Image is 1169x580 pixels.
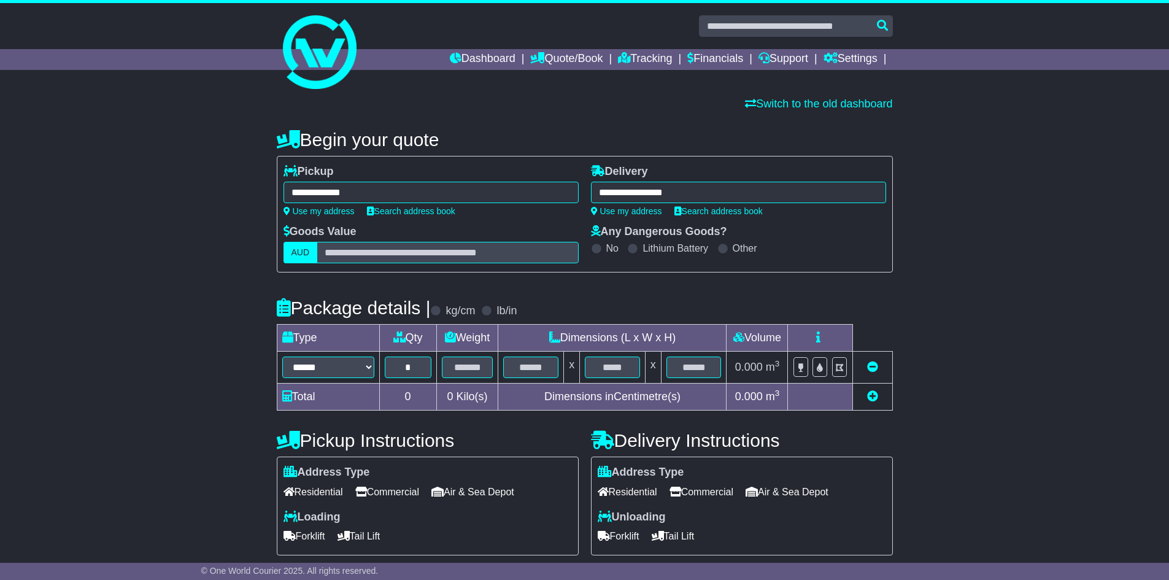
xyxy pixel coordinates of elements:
[379,325,436,352] td: Qty
[338,527,380,546] span: Tail Lift
[598,482,657,501] span: Residential
[277,430,579,450] h4: Pickup Instructions
[591,206,662,216] a: Use my address
[766,390,780,403] span: m
[867,390,878,403] a: Add new item
[277,298,431,318] h4: Package details |
[591,430,893,450] h4: Delivery Instructions
[745,98,892,110] a: Switch to the old dashboard
[598,466,684,479] label: Address Type
[284,165,334,179] label: Pickup
[642,242,708,254] label: Lithium Battery
[598,511,666,524] label: Unloading
[367,206,455,216] a: Search address book
[379,384,436,411] td: 0
[758,49,808,70] a: Support
[436,384,498,411] td: Kilo(s)
[431,482,514,501] span: Air & Sea Depot
[735,390,763,403] span: 0.000
[775,359,780,368] sup: 3
[450,49,515,70] a: Dashboard
[652,527,695,546] span: Tail Lift
[498,325,727,352] td: Dimensions (L x W x H)
[284,511,341,524] label: Loading
[284,482,343,501] span: Residential
[284,527,325,546] span: Forklift
[733,242,757,254] label: Other
[564,352,580,384] td: x
[645,352,661,384] td: x
[355,482,419,501] span: Commercial
[824,49,878,70] a: Settings
[669,482,733,501] span: Commercial
[277,384,379,411] td: Total
[591,225,727,239] label: Any Dangerous Goods?
[746,482,828,501] span: Air & Sea Depot
[498,384,727,411] td: Dimensions in Centimetre(s)
[687,49,743,70] a: Financials
[735,361,763,373] span: 0.000
[447,390,453,403] span: 0
[201,566,379,576] span: © One World Courier 2025. All rights reserved.
[674,206,763,216] a: Search address book
[436,325,498,352] td: Weight
[775,389,780,398] sup: 3
[446,304,475,318] label: kg/cm
[284,225,357,239] label: Goods Value
[598,527,639,546] span: Forklift
[284,206,355,216] a: Use my address
[496,304,517,318] label: lb/in
[277,130,893,150] h4: Begin your quote
[606,242,619,254] label: No
[284,466,370,479] label: Address Type
[284,242,318,263] label: AUD
[766,361,780,373] span: m
[618,49,672,70] a: Tracking
[727,325,788,352] td: Volume
[867,361,878,373] a: Remove this item
[530,49,603,70] a: Quote/Book
[277,325,379,352] td: Type
[591,165,648,179] label: Delivery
